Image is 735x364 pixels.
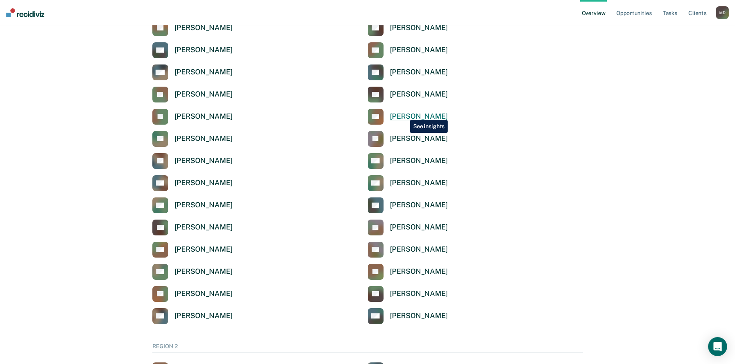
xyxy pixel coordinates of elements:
[152,220,233,235] a: [PERSON_NAME]
[152,131,233,147] a: [PERSON_NAME]
[368,87,448,102] a: [PERSON_NAME]
[152,264,233,280] a: [PERSON_NAME]
[390,90,448,99] div: [PERSON_NAME]
[175,45,233,55] div: [PERSON_NAME]
[175,112,233,121] div: [PERSON_NAME]
[175,267,233,276] div: [PERSON_NAME]
[368,153,448,169] a: [PERSON_NAME]
[390,156,448,165] div: [PERSON_NAME]
[390,223,448,232] div: [PERSON_NAME]
[152,242,233,258] a: [PERSON_NAME]
[175,289,233,298] div: [PERSON_NAME]
[175,90,233,99] div: [PERSON_NAME]
[152,20,233,36] a: [PERSON_NAME]
[152,153,233,169] a: [PERSON_NAME]
[368,308,448,324] a: [PERSON_NAME]
[708,337,727,356] div: Open Intercom Messenger
[390,245,448,254] div: [PERSON_NAME]
[175,156,233,165] div: [PERSON_NAME]
[390,134,448,143] div: [PERSON_NAME]
[368,220,448,235] a: [PERSON_NAME]
[175,223,233,232] div: [PERSON_NAME]
[368,264,448,280] a: [PERSON_NAME]
[152,109,233,125] a: [PERSON_NAME]
[390,112,448,121] div: [PERSON_NAME]
[175,245,233,254] div: [PERSON_NAME]
[175,311,233,320] div: [PERSON_NAME]
[368,242,448,258] a: [PERSON_NAME]
[390,311,448,320] div: [PERSON_NAME]
[152,87,233,102] a: [PERSON_NAME]
[152,175,233,191] a: [PERSON_NAME]
[716,6,729,19] button: MD
[368,197,448,213] a: [PERSON_NAME]
[175,68,233,77] div: [PERSON_NAME]
[368,131,448,147] a: [PERSON_NAME]
[368,42,448,58] a: [PERSON_NAME]
[390,68,448,77] div: [PERSON_NAME]
[152,286,233,302] a: [PERSON_NAME]
[390,23,448,32] div: [PERSON_NAME]
[368,109,448,125] a: [PERSON_NAME]
[368,20,448,36] a: [PERSON_NAME]
[390,45,448,55] div: [PERSON_NAME]
[175,201,233,210] div: [PERSON_NAME]
[390,178,448,188] div: [PERSON_NAME]
[175,23,233,32] div: [PERSON_NAME]
[6,8,44,17] img: Recidiviz
[152,343,583,353] div: REGION 2
[175,134,233,143] div: [PERSON_NAME]
[152,64,233,80] a: [PERSON_NAME]
[390,289,448,298] div: [PERSON_NAME]
[390,201,448,210] div: [PERSON_NAME]
[175,178,233,188] div: [PERSON_NAME]
[390,267,448,276] div: [PERSON_NAME]
[152,308,233,324] a: [PERSON_NAME]
[716,6,729,19] div: M D
[152,197,233,213] a: [PERSON_NAME]
[368,175,448,191] a: [PERSON_NAME]
[368,286,448,302] a: [PERSON_NAME]
[152,42,233,58] a: [PERSON_NAME]
[368,64,448,80] a: [PERSON_NAME]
